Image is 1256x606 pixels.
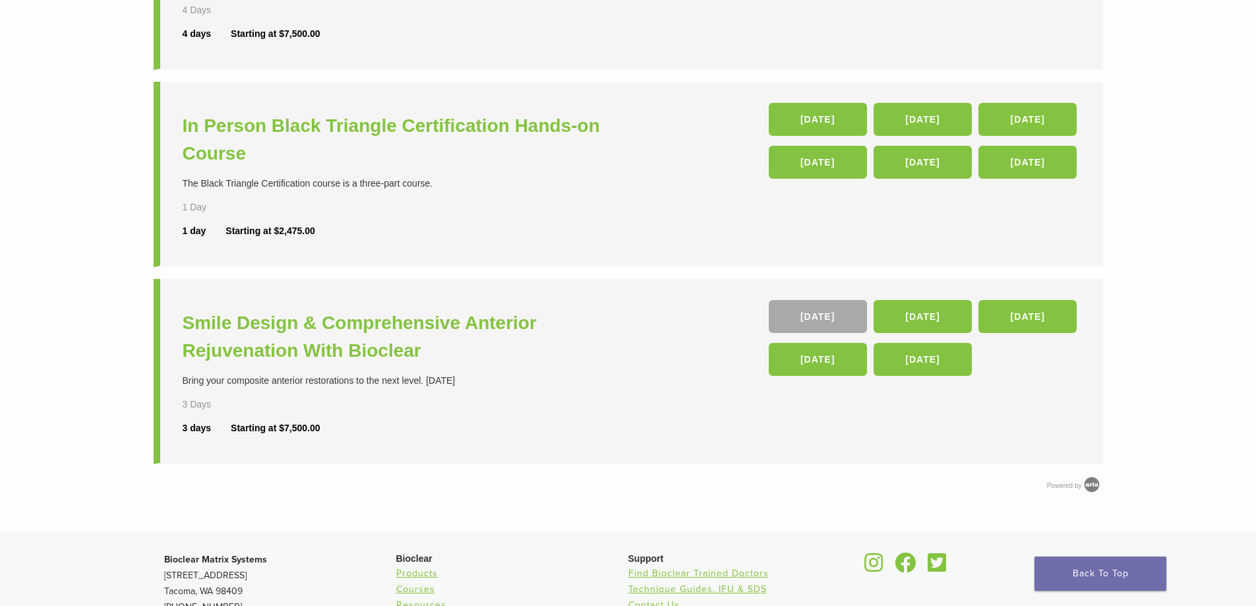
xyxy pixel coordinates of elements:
span: Bioclear [396,553,433,564]
div: 3 Days [183,398,250,411]
a: Powered by [1047,482,1103,489]
a: [DATE] [769,300,867,333]
div: 4 Days [183,3,250,17]
a: Courses [396,584,435,595]
div: , , , , , [769,103,1081,185]
a: Products [396,568,438,579]
div: Starting at $7,500.00 [231,421,320,435]
div: 1 day [183,224,226,238]
a: [DATE] [769,343,867,376]
a: [DATE] [874,146,972,179]
a: [DATE] [874,300,972,333]
a: [DATE] [978,103,1077,136]
a: [DATE] [978,146,1077,179]
div: 1 Day [183,200,250,214]
a: [DATE] [769,146,867,179]
div: Bring your composite anterior restorations to the next level. [DATE] [183,374,632,388]
strong: Bioclear Matrix Systems [164,554,267,565]
span: Support [628,553,664,564]
a: [DATE] [978,300,1077,333]
a: Find Bioclear Trained Doctors [628,568,769,579]
a: Technique Guides, IFU & SDS [628,584,767,595]
a: In Person Black Triangle Certification Hands-on Course [183,112,632,167]
div: 4 days [183,27,231,41]
a: [DATE] [874,343,972,376]
div: Starting at $2,475.00 [225,224,314,238]
a: Back To Top [1034,557,1166,591]
div: The Black Triangle Certification course is a three-part course. [183,177,632,191]
div: , , , , [769,300,1081,382]
a: [DATE] [874,103,972,136]
div: 3 days [183,421,231,435]
img: Arlo training & Event Software [1082,475,1102,495]
a: Bioclear [924,561,951,574]
a: Bioclear [891,561,921,574]
div: Starting at $7,500.00 [231,27,320,41]
a: Bioclear [860,561,888,574]
a: Smile Design & Comprehensive Anterior Rejuvenation With Bioclear [183,309,632,365]
a: [DATE] [769,103,867,136]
